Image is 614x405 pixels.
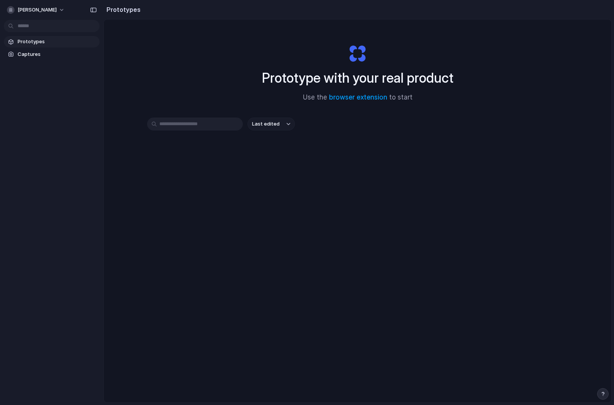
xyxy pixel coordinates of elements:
[4,36,100,47] a: Prototypes
[18,6,57,14] span: [PERSON_NAME]
[4,49,100,60] a: Captures
[247,118,295,131] button: Last edited
[252,120,280,128] span: Last edited
[329,93,387,101] a: browser extension
[103,5,141,14] h2: Prototypes
[262,68,454,88] h1: Prototype with your real product
[4,4,69,16] button: [PERSON_NAME]
[303,93,413,103] span: Use the to start
[18,38,97,46] span: Prototypes
[18,51,97,58] span: Captures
